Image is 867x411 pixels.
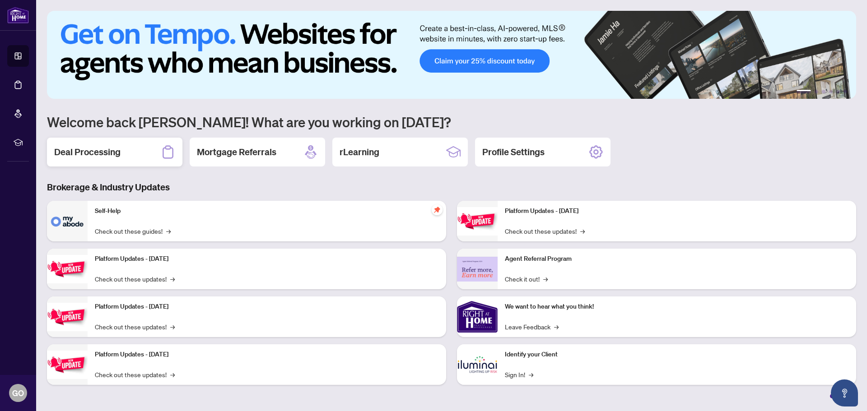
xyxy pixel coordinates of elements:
[505,350,849,360] p: Identify your Client
[505,274,548,284] a: Check it out!→
[47,255,88,283] img: Platform Updates - September 16, 2025
[12,387,24,399] span: GO
[170,274,175,284] span: →
[95,206,439,216] p: Self-Help
[95,302,439,312] p: Platform Updates - [DATE]
[432,204,443,215] span: pushpin
[580,226,585,236] span: →
[47,201,88,241] img: Self-Help
[505,369,533,379] a: Sign In!→
[457,344,498,385] img: Identify your Client
[836,90,840,93] button: 5
[831,379,858,406] button: Open asap
[95,226,171,236] a: Check out these guides!→
[95,350,439,360] p: Platform Updates - [DATE]
[844,90,847,93] button: 6
[505,206,849,216] p: Platform Updates - [DATE]
[95,322,175,332] a: Check out these updates!→
[47,303,88,331] img: Platform Updates - July 21, 2025
[47,113,856,130] h1: Welcome back [PERSON_NAME]! What are you working on [DATE]?
[822,90,825,93] button: 3
[554,322,559,332] span: →
[457,257,498,282] img: Agent Referral Program
[7,7,29,23] img: logo
[95,369,175,379] a: Check out these updates!→
[197,146,276,158] h2: Mortgage Referrals
[166,226,171,236] span: →
[505,322,559,332] a: Leave Feedback→
[815,90,818,93] button: 2
[457,296,498,337] img: We want to hear what you think!
[457,207,498,236] img: Platform Updates - June 23, 2025
[505,226,585,236] a: Check out these updates!→
[47,351,88,379] img: Platform Updates - July 8, 2025
[170,322,175,332] span: →
[170,369,175,379] span: →
[505,254,849,264] p: Agent Referral Program
[95,274,175,284] a: Check out these updates!→
[797,90,811,93] button: 1
[529,369,533,379] span: →
[505,302,849,312] p: We want to hear what you think!
[543,274,548,284] span: →
[829,90,833,93] button: 4
[47,11,856,99] img: Slide 0
[47,181,856,194] h3: Brokerage & Industry Updates
[340,146,379,158] h2: rLearning
[54,146,121,158] h2: Deal Processing
[482,146,545,158] h2: Profile Settings
[95,254,439,264] p: Platform Updates - [DATE]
